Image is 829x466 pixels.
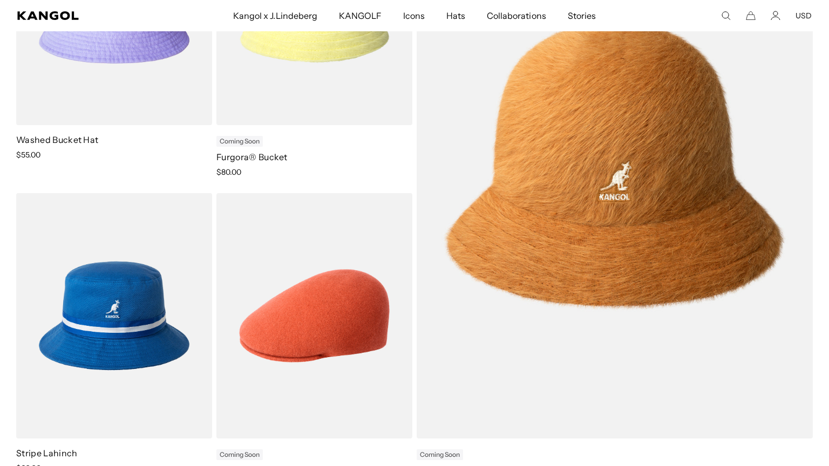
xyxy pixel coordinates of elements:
div: Coming Soon [216,449,263,460]
a: Account [771,11,780,20]
p: Washed Bucket Hat [16,134,212,146]
a: Kangol [17,11,154,20]
button: Cart [746,11,756,20]
img: color-coral-flame [216,193,412,439]
summary: Search here [721,11,731,20]
span: $55.00 [16,150,40,160]
div: Coming Soon [216,136,263,147]
p: Furgora® Bucket [216,151,412,163]
button: USD [796,11,812,20]
p: Stripe Lahinch [16,447,212,459]
span: $80.00 [216,167,241,177]
img: color-mykonos-blue [16,193,212,439]
div: Coming Soon [417,449,463,460]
